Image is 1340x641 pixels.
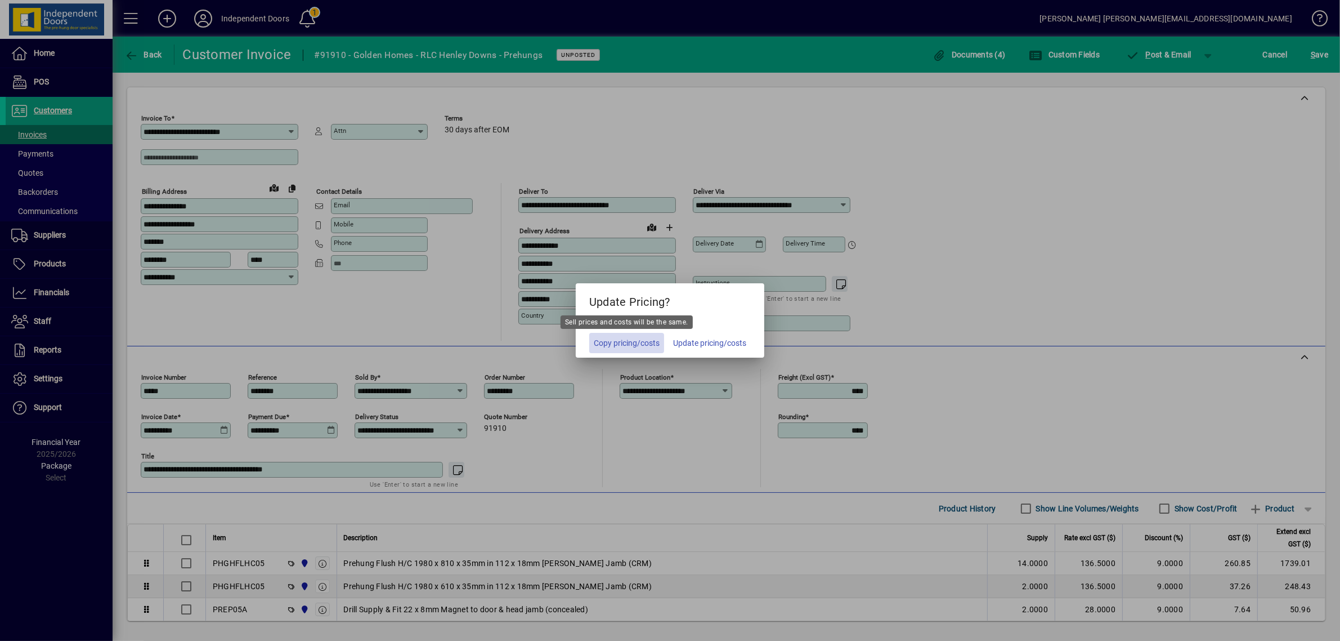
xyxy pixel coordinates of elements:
div: Sell prices and costs will be the same. [561,315,693,329]
h5: Update Pricing? [576,283,764,316]
span: Copy pricing/costs [594,337,660,349]
button: Update pricing/costs [669,333,751,353]
span: Update pricing/costs [673,337,746,349]
button: Copy pricing/costs [589,333,664,353]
